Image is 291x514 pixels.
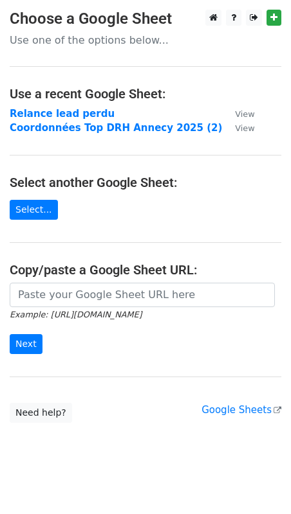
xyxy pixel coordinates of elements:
[222,122,254,134] a: View
[10,122,222,134] a: Coordonnées Top DRH Annecy 2025 (2)
[10,334,42,354] input: Next
[10,262,281,278] h4: Copy/paste a Google Sheet URL:
[10,86,281,102] h4: Use a recent Google Sheet:
[10,403,72,423] a: Need help?
[10,200,58,220] a: Select...
[10,108,115,120] a: Relance lead perdu
[10,33,281,47] p: Use one of the options below...
[235,109,254,119] small: View
[222,108,254,120] a: View
[10,175,281,190] h4: Select another Google Sheet:
[10,10,281,28] h3: Choose a Google Sheet
[10,283,275,307] input: Paste your Google Sheet URL here
[202,404,281,416] a: Google Sheets
[10,310,142,319] small: Example: [URL][DOMAIN_NAME]
[235,123,254,133] small: View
